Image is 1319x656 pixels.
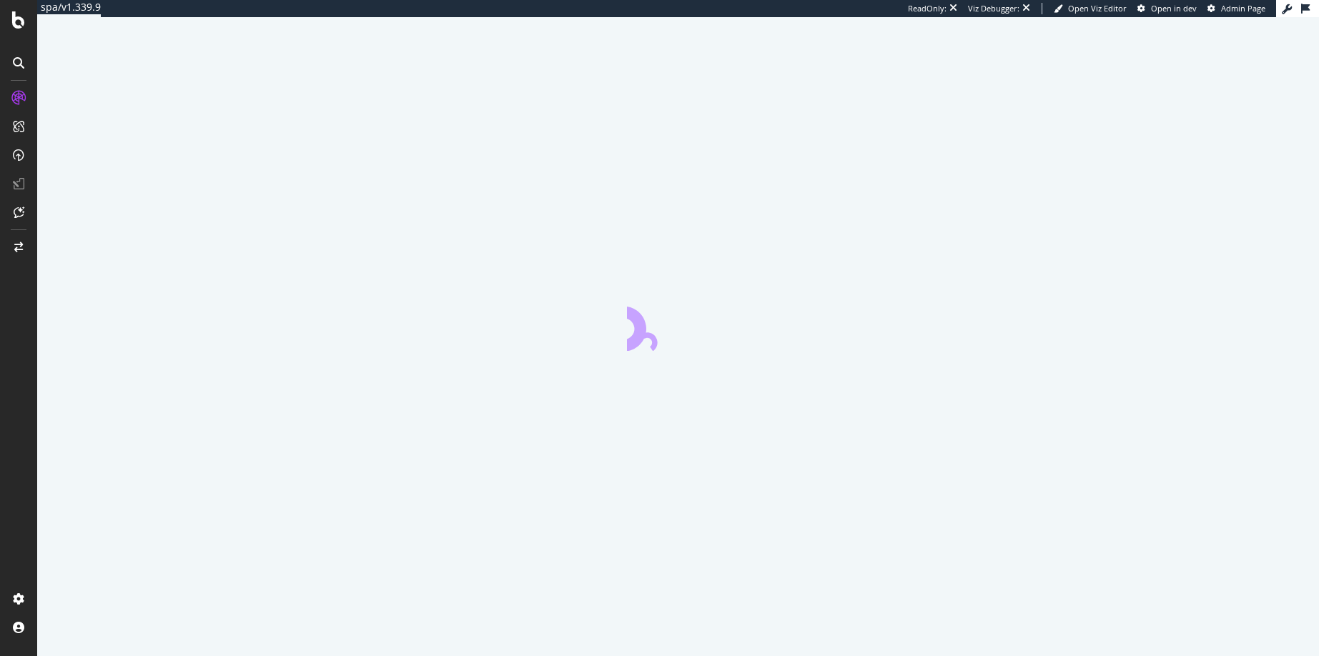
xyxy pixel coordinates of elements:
[1151,3,1197,14] span: Open in dev
[1068,3,1127,14] span: Open Viz Editor
[1221,3,1265,14] span: Admin Page
[1207,3,1265,14] a: Admin Page
[1137,3,1197,14] a: Open in dev
[1054,3,1127,14] a: Open Viz Editor
[968,3,1019,14] div: Viz Debugger:
[627,299,730,351] div: animation
[908,3,947,14] div: ReadOnly:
